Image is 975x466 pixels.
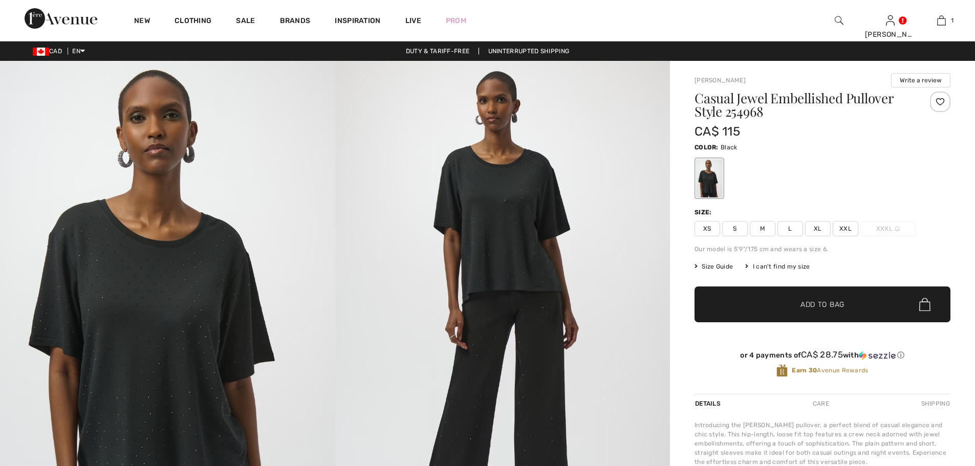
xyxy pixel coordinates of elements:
img: Sezzle [859,351,896,360]
div: I can't find my size [745,262,810,271]
span: Size Guide [695,262,733,271]
a: Clothing [175,16,211,27]
span: 1 [951,16,954,25]
span: XL [805,221,831,236]
img: search the website [835,14,843,27]
span: CA$ 115 [695,124,740,139]
span: CAD [33,48,66,55]
div: or 4 payments ofCA$ 28.75withSezzle Click to learn more about Sezzle [695,350,950,364]
span: XXL [833,221,858,236]
a: New [134,16,150,27]
div: Care [804,394,838,413]
img: Canadian Dollar [33,48,49,56]
img: My Info [886,14,895,27]
span: S [722,221,748,236]
button: Add to Bag [695,286,950,322]
span: Black [721,144,738,151]
div: or 4 payments of with [695,350,950,360]
span: XS [695,221,720,236]
span: XXXL [860,221,916,236]
div: [PERSON_NAME] [865,29,915,40]
div: Black [696,159,723,197]
div: Details [695,394,723,413]
a: Brands [280,16,311,27]
span: M [750,221,775,236]
img: Bag.svg [919,298,930,311]
a: 1 [916,14,966,27]
img: My Bag [937,14,946,27]
div: Size: [695,208,714,217]
span: Color: [695,144,719,151]
span: Inspiration [335,16,380,27]
img: Avenue Rewards [776,364,788,378]
span: L [777,221,803,236]
a: Sign In [886,15,895,25]
span: Add to Bag [800,299,844,310]
span: Avenue Rewards [792,366,868,375]
span: CA$ 28.75 [801,349,843,360]
div: Our model is 5'9"/175 cm and wears a size 6. [695,245,950,254]
button: Write a review [891,73,950,87]
a: Live [405,15,421,26]
strong: Earn 30 [792,367,817,374]
a: Sale [236,16,255,27]
iframe: Opens a widget where you can chat to one of our agents [910,389,965,415]
a: Prom [446,15,466,26]
img: 1ère Avenue [25,8,97,29]
span: EN [72,48,85,55]
h1: Casual Jewel Embellished Pullover Style 254968 [695,92,908,118]
a: [PERSON_NAME] [695,77,746,84]
img: ring-m.svg [895,226,900,231]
